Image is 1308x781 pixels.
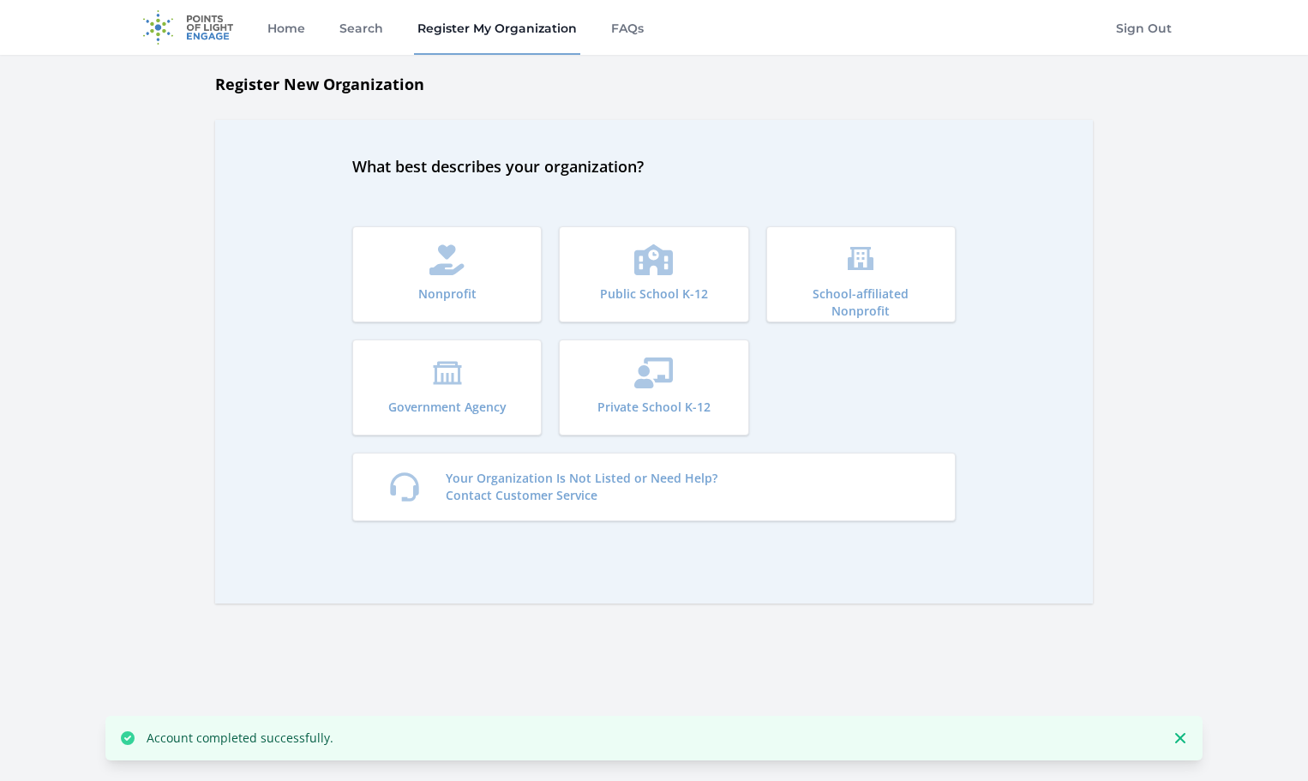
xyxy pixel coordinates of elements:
[766,226,956,322] button: School-affiliated Nonprofit
[559,226,748,322] button: Public School K-12
[147,730,333,747] p: Account completed successfully.
[418,285,477,303] p: Nonprofit
[215,72,1093,96] h1: Register New Organization
[352,226,542,322] button: Nonprofit
[388,399,507,416] p: Government Agency
[352,154,956,178] h2: What best describes your organization?
[791,285,931,320] p: School-affiliated Nonprofit
[559,339,748,436] button: Private School K-12
[597,399,711,416] p: Private School K-12
[1167,724,1194,752] button: Dismiss
[352,339,542,436] button: Government Agency
[446,470,717,504] p: Your Organization Is Not Listed or Need Help? Contact Customer Service
[600,285,708,303] p: Public School K-12
[352,453,956,521] a: Your Organization Is Not Listed or Need Help?Contact Customer Service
